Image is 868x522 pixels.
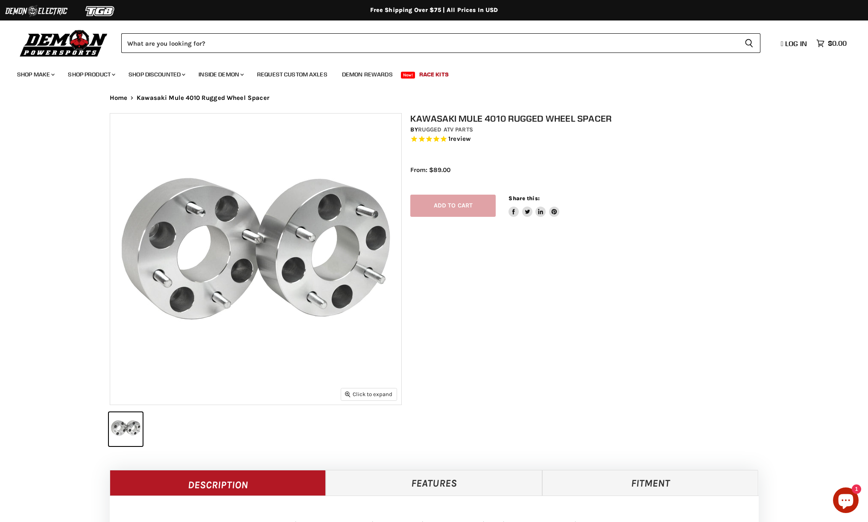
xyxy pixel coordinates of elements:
span: New! [401,72,415,79]
inbox-online-store-chat: Shopify online store chat [830,487,861,515]
a: Shop Discounted [122,66,190,83]
button: Search [738,33,760,53]
button: Kawasaki Mule 4010 Rugged Wheel Spacer thumbnail [109,412,143,446]
a: Shop Make [11,66,60,83]
a: Features [326,470,542,496]
aside: Share this: [509,195,559,217]
form: Product [121,33,760,53]
a: Demon Rewards [336,66,399,83]
input: Search [121,33,738,53]
img: Demon Powersports [17,28,111,58]
a: Rugged ATV Parts [418,126,473,133]
a: Home [110,94,128,102]
button: Click to expand [341,388,397,400]
a: Request Custom Axles [251,66,334,83]
img: Demon Electric Logo 2 [4,3,68,19]
a: Fitment [542,470,759,496]
a: $0.00 [812,37,851,50]
span: Share this: [509,195,539,201]
span: Log in [785,39,807,48]
a: Log in [777,40,812,47]
ul: Main menu [11,62,845,83]
span: review [450,135,471,143]
div: Free Shipping Over $75 | All Prices In USD [93,6,776,14]
img: Kawasaki Mule 4010 Rugged Wheel Spacer [110,114,401,405]
nav: Breadcrumbs [93,94,776,102]
div: by [410,125,767,134]
a: Inside Demon [192,66,249,83]
span: Rated 5.0 out of 5 stars 1 reviews [410,135,767,144]
h1: Kawasaki Mule 4010 Rugged Wheel Spacer [410,113,767,124]
a: Race Kits [413,66,455,83]
a: Description [110,470,326,496]
img: TGB Logo 2 [68,3,132,19]
span: From: $89.00 [410,166,450,174]
span: $0.00 [828,39,847,47]
span: Kawasaki Mule 4010 Rugged Wheel Spacer [137,94,269,102]
span: Click to expand [345,391,392,397]
a: Shop Product [61,66,120,83]
span: 1 reviews [448,135,471,143]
